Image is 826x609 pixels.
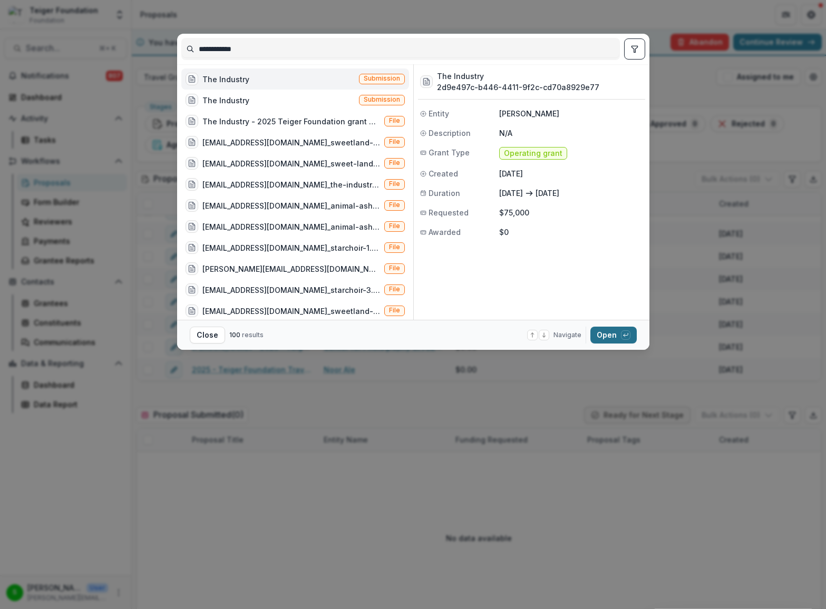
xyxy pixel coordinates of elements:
span: Submission [364,96,400,103]
span: Requested [429,207,469,218]
div: [EMAIL_ADDRESS][DOMAIN_NAME]_sweet-land-3.jpg [202,158,380,169]
span: Navigate [553,330,581,340]
div: [EMAIL_ADDRESS][DOMAIN_NAME]_sweetland-2.jpg [202,306,380,317]
span: File [389,180,400,188]
p: [DATE] [499,168,643,179]
span: Entity [429,108,449,119]
div: [EMAIL_ADDRESS][DOMAIN_NAME]_animal-ash-1.jpg [202,221,380,232]
div: [EMAIL_ADDRESS][DOMAIN_NAME]_sweetland-1.jpg [202,137,380,148]
span: File [389,243,400,251]
h3: 2d9e497c-b446-4411-9f2c-cd70a8929e77 [437,82,599,93]
span: Submission [364,75,400,82]
div: [EMAIL_ADDRESS][DOMAIN_NAME]_animal-ash-2.jpg [202,200,380,211]
button: toggle filters [624,38,645,60]
span: Grant Type [429,147,470,158]
span: File [389,222,400,230]
p: [DATE] [499,188,523,199]
span: File [389,117,400,124]
div: [EMAIL_ADDRESS][DOMAIN_NAME]_starchoir-1.jpg [202,242,380,253]
button: Open [590,327,637,343]
span: Duration [429,188,460,199]
p: $0 [499,227,643,238]
div: The Industry - 2025 Teiger Foundation grant notification letter.docx.pdf [202,116,380,127]
span: Operating grant [504,149,562,158]
span: results [242,331,264,339]
span: File [389,138,400,145]
p: [DATE] [536,188,559,199]
div: [EMAIL_ADDRESS][DOMAIN_NAME]_starchoir-3.jpg [202,284,380,296]
div: The Industry [202,74,249,85]
span: Created [429,168,458,179]
p: [PERSON_NAME] [499,108,643,119]
div: [PERSON_NAME][EMAIL_ADDRESS][DOMAIN_NAME][PERSON_NAME] [202,263,380,274]
div: The Industry [202,95,249,106]
h3: The Industry [437,71,599,82]
span: File [389,159,400,166]
span: Awarded [429,227,461,238]
button: Close [190,327,225,343]
span: Description [429,127,471,139]
span: 100 [229,331,240,339]
span: File [389,286,400,293]
div: [EMAIL_ADDRESS][DOMAIN_NAME]_the-industry-501c3.pdf [202,179,380,190]
span: File [389,264,400,272]
span: File [389,201,400,209]
p: $75,000 [499,207,643,218]
p: N/A [499,127,643,139]
span: File [389,307,400,314]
